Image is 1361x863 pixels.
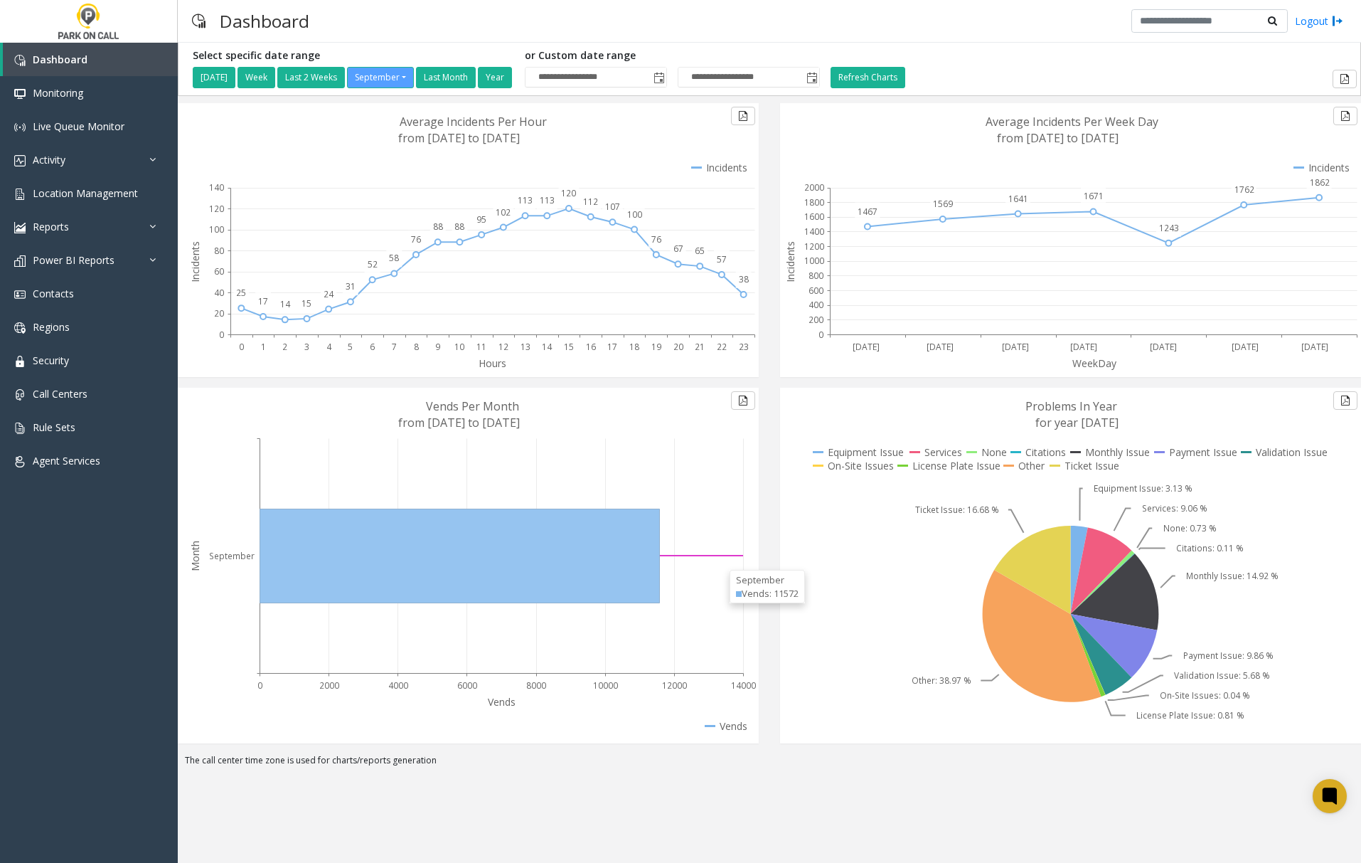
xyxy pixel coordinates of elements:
[277,67,345,88] button: Last 2 Weeks
[808,314,823,326] text: 200
[986,114,1158,129] text: Average Incidents Per Week Day
[14,55,26,66] img: 'icon'
[33,86,83,100] span: Monitoring
[457,679,477,692] text: 6000
[1333,391,1357,410] button: Export to pdf
[496,206,511,218] text: 102
[1333,70,1357,88] button: Export to pdf
[324,288,334,300] text: 24
[858,206,877,218] text: 1467
[933,198,953,210] text: 1569
[808,270,823,282] text: 800
[478,67,512,88] button: Year
[593,679,618,692] text: 10000
[1333,107,1357,125] button: Export to pdf
[651,341,661,353] text: 19
[14,255,26,267] img: 'icon'
[214,245,224,257] text: 80
[488,695,516,709] text: Vends
[1084,190,1104,202] text: 1671
[561,187,576,199] text: 120
[213,4,316,38] h3: Dashboard
[1332,14,1343,28] img: logout
[388,679,408,692] text: 4000
[804,196,824,208] text: 1800
[192,4,206,38] img: pageIcon
[319,679,339,692] text: 2000
[219,329,224,341] text: 0
[526,679,546,692] text: 8000
[33,220,69,233] span: Reports
[33,420,75,434] span: Rule Sets
[400,114,547,129] text: Average Incidents Per Hour
[731,679,756,692] text: 14000
[717,253,727,265] text: 57
[14,322,26,334] img: 'icon'
[627,208,642,221] text: 100
[1002,341,1029,353] text: [DATE]
[1183,650,1274,662] text: Payment Issue: 9.86 %
[282,341,287,353] text: 2
[433,221,443,233] text: 88
[398,130,520,146] text: from [DATE] to [DATE]
[435,341,440,353] text: 9
[368,258,378,270] text: 52
[804,255,824,267] text: 1000
[258,295,268,307] text: 17
[33,354,69,367] span: Security
[662,679,687,692] text: 12000
[236,287,246,299] text: 25
[1234,184,1254,196] text: 1762
[784,241,797,282] text: Incidents
[731,391,755,410] button: Export to pdf
[14,189,26,200] img: 'icon'
[1295,14,1343,28] a: Logout
[426,398,519,414] text: Vends Per Month
[673,243,683,255] text: 67
[14,389,26,401] img: 'icon'
[1035,415,1119,430] text: for year [DATE]
[586,341,596,353] text: 16
[1159,222,1179,234] text: 1243
[33,120,124,133] span: Live Queue Monitor
[739,341,749,353] text: 23
[651,68,666,88] span: Toggle popup
[33,186,138,200] span: Location Management
[33,320,70,334] span: Regions
[33,454,100,467] span: Agent Services
[33,287,74,300] span: Contacts
[411,233,421,245] text: 76
[521,341,530,353] text: 13
[193,67,235,88] button: [DATE]
[237,67,275,88] button: Week
[1094,482,1192,494] text: Equipment Issue: 3.13 %
[1174,669,1270,682] text: Validation Issue: 5.68 %
[518,194,533,206] text: 113
[731,107,755,125] button: Export to pdf
[476,341,486,353] text: 11
[1160,689,1250,701] text: On-Site Issues: 0.04 %
[804,68,819,88] span: Toggle popup
[261,341,266,353] text: 1
[14,222,26,233] img: 'icon'
[605,201,620,213] text: 107
[326,341,332,353] text: 4
[542,341,553,353] text: 14
[927,341,954,353] text: [DATE]
[214,307,224,319] text: 20
[33,253,114,267] span: Power BI Reports
[348,341,353,353] text: 5
[695,245,705,257] text: 65
[912,674,971,687] text: Other: 38.97 %
[736,587,799,600] div: Vends: 11572
[1232,341,1259,353] text: [DATE]
[1142,502,1207,514] text: Services: 9.06 %
[454,221,464,233] text: 88
[808,285,823,297] text: 600
[673,341,683,353] text: 20
[804,240,824,253] text: 1200
[717,341,727,353] text: 22
[188,541,202,571] text: Month
[1070,341,1097,353] text: [DATE]
[853,341,880,353] text: [DATE]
